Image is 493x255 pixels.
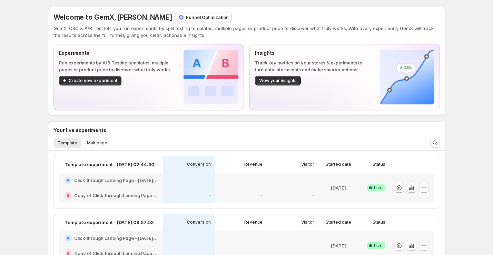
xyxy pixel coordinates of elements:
p: Visitor [301,220,314,225]
p: Run experiments by A/B Testing templates, multiple pages or product price to discover what truly ... [59,59,172,73]
p: - [209,193,211,198]
span: Welcome to GemX, [PERSON_NAME] [53,13,172,21]
p: Visitor [301,162,314,167]
p: Started date [326,220,351,225]
img: Insights [379,50,434,104]
h2: Click-through Landing Page - [DATE] 13:43:42 [74,177,158,184]
p: - [260,193,263,198]
p: Insights [255,50,368,57]
h2: B [67,193,69,197]
p: [DATE] [331,184,346,191]
p: [DATE] [331,242,346,249]
span: Live [374,185,383,191]
p: - [209,177,211,183]
h2: Click-through Landing Page - [DATE] 13:43:13 [74,235,158,242]
p: - [260,235,263,241]
p: - [209,235,211,241]
p: Conversion [187,162,211,167]
img: Funnel Optimization [178,14,185,21]
p: - [260,177,263,183]
p: GemX: CRO & A/B Test lets you run experiments by split testing templates, multiple pages or produ... [53,25,440,39]
span: Template [58,140,77,146]
p: - [312,193,314,198]
img: Experiments [184,50,238,104]
p: - [312,235,314,241]
p: Revenue [244,220,263,225]
span: View your insights [259,78,297,83]
h2: A [67,236,69,240]
p: Experiments [59,50,172,57]
p: Template experiment - [DATE] 02:44:30 [65,161,154,168]
h2: Copy of Click-through Landing Page - [DATE] 13:43:42 [74,192,158,199]
span: Create new experiment [69,78,117,83]
h2: A [67,178,69,182]
p: Revenue [244,162,263,167]
span: Live [374,243,383,248]
p: Track key metrics on your stores & experiments to turn data into insights and make smarter actions [255,59,368,73]
button: Search and filter results [430,138,440,147]
p: Template experiment - [DATE] 08:57:52 [65,219,154,226]
p: Conversion [187,220,211,225]
h3: Your live experiments [53,127,106,134]
button: View your insights [255,76,301,85]
p: Status [373,162,385,167]
span: Multipage [87,140,107,146]
button: Create new experiment [59,76,121,85]
p: Started date [326,162,351,167]
p: Status [373,220,385,225]
p: Funnel Optimization [186,14,229,21]
p: - [312,177,314,183]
